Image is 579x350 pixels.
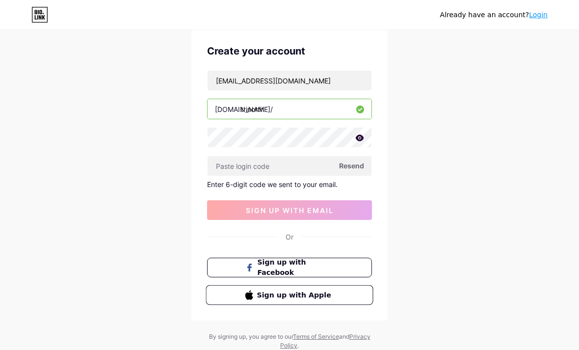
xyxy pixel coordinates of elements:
[440,10,548,20] div: Already have an account?
[293,333,339,340] a: Terms of Service
[215,104,273,114] div: [DOMAIN_NAME]/
[208,156,371,176] input: Paste login code
[207,180,372,188] div: Enter 6-digit code we sent to your email.
[258,257,334,278] span: Sign up with Facebook
[206,285,373,305] button: Sign up with Apple
[257,290,334,300] span: Sign up with Apple
[207,200,372,220] button: sign up with email
[286,232,293,242] div: Or
[207,44,372,58] div: Create your account
[207,258,372,277] button: Sign up with Facebook
[206,332,373,350] div: By signing up, you agree to our and .
[339,161,364,171] span: Resend
[208,99,371,119] input: username
[246,206,334,215] span: sign up with email
[208,71,371,90] input: Email
[529,11,548,19] a: Login
[207,285,372,305] a: Sign up with Apple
